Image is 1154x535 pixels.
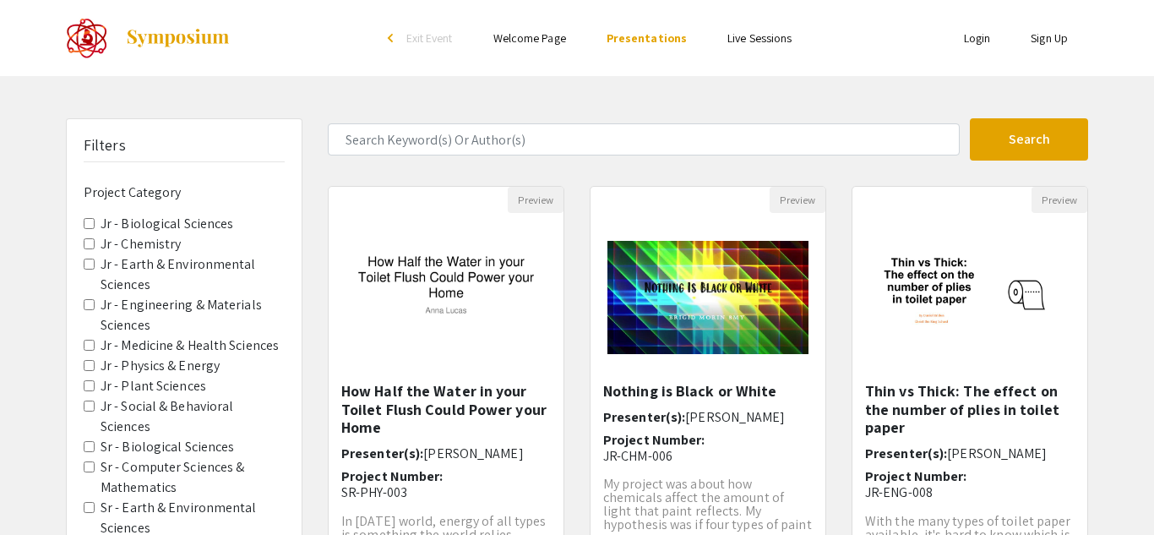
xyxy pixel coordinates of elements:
[341,382,551,437] h5: How Half the Water in your Toilet Flush Could Power your Home
[84,184,285,200] h6: Project Category
[685,408,785,426] span: [PERSON_NAME]
[101,396,285,437] label: Jr - Social & Behavioral Sciences
[770,187,825,213] button: Preview
[603,431,705,449] span: Project Number:
[341,467,444,485] span: Project Number:
[1032,187,1087,213] button: Preview
[852,224,1087,371] img: <p>Thin vs Thick: The effect on the number of&nbsp;plies&nbsp;in toilet paper</p>
[1031,30,1068,46] a: Sign Up
[101,336,279,356] label: Jr - Medicine & Health Sciences
[591,224,825,371] img: <p>Nothing is Black or White</p>
[865,445,1075,461] h6: Presenter(s):
[84,136,126,155] h5: Filters
[406,30,453,46] span: Exit Event
[328,123,960,156] input: Search Keyword(s) Or Author(s)
[603,409,813,425] h6: Presenter(s):
[101,457,285,498] label: Sr - Computer Sciences & Mathematics
[66,17,231,59] a: The 2022 CoorsTek Denver Metro Regional Science and Engineering Fair
[865,484,1075,500] p: JR-ENG-008
[964,30,991,46] a: Login
[493,30,566,46] a: Welcome Page
[603,448,813,464] p: JR-CHM-006
[341,445,551,461] h6: Presenter(s):
[66,17,108,59] img: The 2022 CoorsTek Denver Metro Regional Science and Engineering Fair
[388,33,398,43] div: arrow_back_ios
[865,382,1075,437] h5: Thin vs Thick: The effect on the number of plies in toilet paper
[101,356,220,376] label: Jr - Physics & Energy
[341,484,551,500] p: SR-PHY-003
[101,437,234,457] label: Sr - Biological Sciences
[508,187,563,213] button: Preview
[727,30,792,46] a: Live Sessions
[101,214,233,234] label: Jr - Biological Sciences
[101,295,285,336] label: Jr - Engineering & Materials Sciences
[101,376,206,396] label: Jr - Plant Sciences
[603,382,813,401] h5: Nothing is Black or White
[101,254,285,295] label: Jr - Earth & Environmental Sciences
[125,28,231,48] img: Symposium by ForagerOne
[947,445,1047,462] span: [PERSON_NAME]
[329,224,563,371] img: <p class="ql-align-center">How Half the Water in your Toilet Flush Could Power your Home</p><p><b...
[423,445,523,462] span: [PERSON_NAME]
[970,118,1088,161] button: Search
[865,467,967,485] span: Project Number:
[607,30,687,46] a: Presentations
[101,234,181,254] label: Jr - Chemistry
